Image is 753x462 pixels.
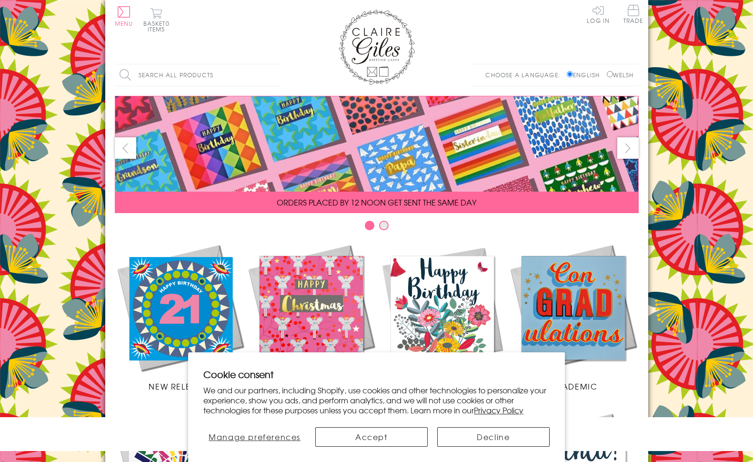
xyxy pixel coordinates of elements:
[272,64,281,86] input: Search
[607,71,613,77] input: Welsh
[115,220,639,235] div: Carousel Pagination
[143,8,170,32] button: Basket0 items
[567,71,604,79] label: English
[379,221,389,230] button: Carousel Page 2
[508,242,639,392] a: Academic
[149,380,211,392] span: New Releases
[587,5,610,23] a: Log In
[607,71,634,79] label: Welsh
[115,242,246,392] a: New Releases
[115,137,136,159] button: prev
[623,5,643,23] span: Trade
[437,427,550,447] button: Decline
[315,427,428,447] button: Accept
[567,71,573,77] input: English
[623,5,643,25] a: Trade
[203,385,550,415] p: We and our partners, including Shopify, use cookies and other technologies to personalize your ex...
[485,71,565,79] p: Choose a language:
[115,19,133,28] span: Menu
[203,368,550,381] h2: Cookie consent
[209,431,301,442] span: Manage preferences
[246,242,377,392] a: Christmas
[339,10,415,85] img: Claire Giles Greetings Cards
[549,380,598,392] span: Academic
[377,242,508,392] a: Birthdays
[115,64,281,86] input: Search all products
[277,196,476,208] span: ORDERS PLACED BY 12 NOON GET SENT THE SAME DAY
[474,404,523,416] a: Privacy Policy
[148,19,170,33] span: 0 items
[115,6,133,26] button: Menu
[203,427,306,447] button: Manage preferences
[617,137,639,159] button: next
[365,221,374,230] button: Carousel Page 1 (Current Slide)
